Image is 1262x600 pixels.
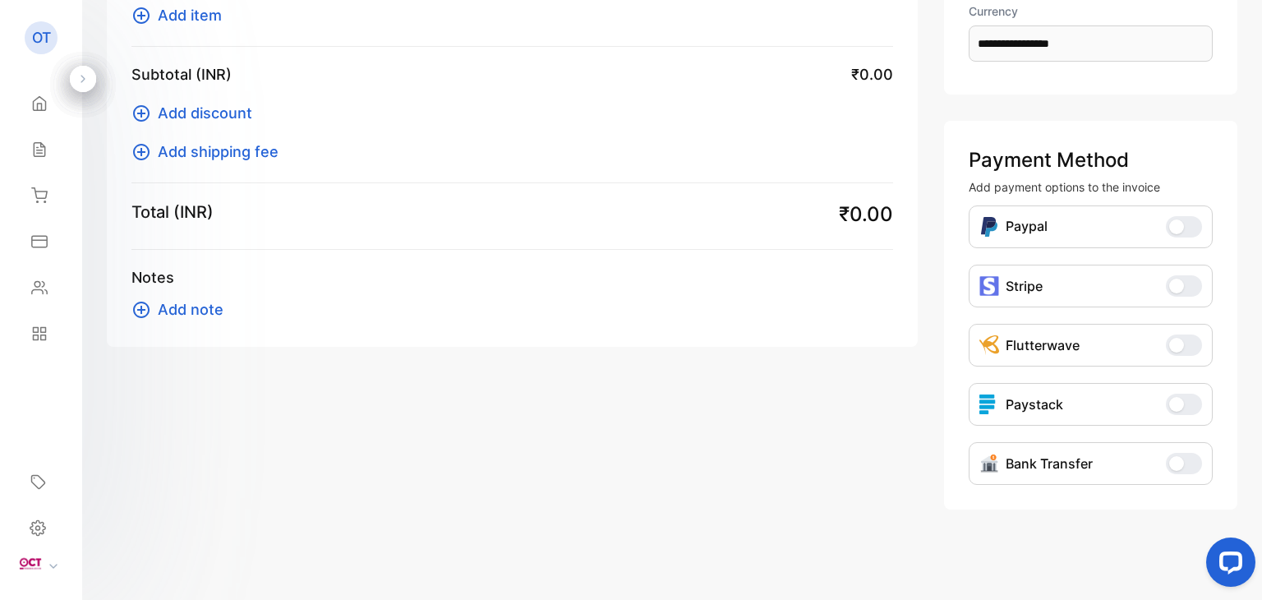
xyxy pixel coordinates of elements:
img: Icon [979,335,999,355]
label: Currency [969,2,1213,20]
img: Icon [979,216,999,238]
button: Add shipping fee [131,141,288,163]
p: Total (INR) [131,200,214,224]
iframe: LiveChat chat widget [1193,531,1262,600]
span: Add note [158,298,223,321]
img: icon [979,276,999,296]
p: Notes [131,266,893,288]
p: Subtotal (INR) [131,63,232,85]
span: Add discount [158,102,252,124]
p: Add payment options to the invoice [969,178,1213,196]
button: Add item [131,4,232,26]
p: Bank Transfer [1006,454,1093,473]
p: Flutterwave [1006,335,1080,355]
span: Add item [158,4,222,26]
p: OT [32,27,51,48]
p: Payment Method [969,145,1213,175]
p: Stripe [1006,276,1043,296]
span: Add shipping fee [158,141,279,163]
span: ₹0.00 [839,200,893,229]
span: ₹0.00 [851,63,893,85]
button: Add discount [131,102,262,124]
img: icon [979,395,999,414]
p: Paystack [1006,395,1063,414]
img: Icon [979,454,999,473]
img: profile [18,552,43,576]
button: Add note [131,298,233,321]
p: Paypal [1006,216,1048,238]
